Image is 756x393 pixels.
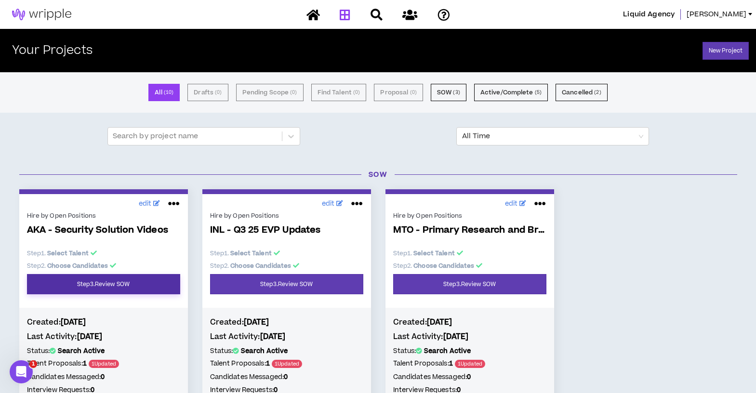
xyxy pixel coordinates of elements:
[393,358,546,369] h5: Talent Proposals:
[210,225,363,236] span: INL - Q3 25 EVP Updates
[455,360,485,368] span: 1 Updated
[27,249,180,258] p: Step 1 .
[136,196,163,211] a: edit
[27,372,180,382] h5: Candidates Messaged:
[393,225,546,236] span: MTO - Primary Research and Brand & Lifestyle S...
[449,359,453,368] b: 1
[47,249,89,258] b: Select Talent
[427,317,452,327] b: [DATE]
[27,262,180,270] p: Step 2 .
[410,88,417,97] small: ( 0 )
[290,88,297,97] small: ( 0 )
[89,360,119,368] span: 1 Updated
[703,42,749,60] a: New Project
[393,274,546,294] a: Step3.Review SOW
[27,317,180,327] h4: Created:
[260,331,286,342] b: [DATE]
[393,331,546,342] h4: Last Activity:
[210,331,363,342] h4: Last Activity:
[284,372,288,382] b: 0
[556,84,608,101] button: Cancelled (2)
[29,360,37,368] span: 1
[453,88,460,97] small: ( 3 )
[10,360,33,383] iframe: Intercom live chat
[27,331,180,342] h4: Last Activity:
[322,199,335,209] span: edit
[164,88,174,97] small: ( 10 )
[374,84,423,101] button: Proposal (0)
[47,262,108,270] b: Choose Candidates
[83,359,87,368] b: 1
[27,225,180,236] span: AKA - Security Solution Videos
[77,331,103,342] b: [DATE]
[535,88,542,97] small: ( 5 )
[210,317,363,327] h4: Created:
[230,262,291,270] b: Choose Candidates
[215,88,222,97] small: ( 0 )
[210,249,363,258] p: Step 1 .
[413,249,455,258] b: Select Talent
[474,84,548,101] button: Active/Complete (5)
[241,346,288,356] b: Search Active
[431,84,466,101] button: SOW (3)
[210,211,363,220] div: Hire by Open Positions
[623,9,675,20] span: Liquid Agency
[210,372,363,382] h5: Candidates Messaged:
[27,211,180,220] div: Hire by Open Positions
[244,317,269,327] b: [DATE]
[12,170,744,180] h3: SOW
[27,346,180,356] h5: Status:
[272,360,302,368] span: 1 Updated
[393,317,546,327] h4: Created:
[148,84,180,101] button: All (10)
[210,274,363,294] a: Step3.Review SOW
[462,128,643,145] span: All Time
[353,88,360,97] small: ( 0 )
[266,359,270,368] b: 1
[27,274,180,294] a: Step3.Review SOW
[101,372,105,382] b: 0
[413,262,474,270] b: Choose Candidates
[687,9,746,20] span: [PERSON_NAME]
[319,196,346,211] a: edit
[236,84,304,101] button: Pending Scope (0)
[467,372,471,382] b: 0
[210,346,363,356] h5: Status:
[393,346,546,356] h5: Status:
[210,262,363,270] p: Step 2 .
[505,199,518,209] span: edit
[311,84,367,101] button: Find Talent (0)
[424,346,471,356] b: Search Active
[443,331,469,342] b: [DATE]
[230,249,272,258] b: Select Talent
[393,262,546,270] p: Step 2 .
[393,249,546,258] p: Step 1 .
[187,84,228,101] button: Drafts (0)
[210,358,363,369] h5: Talent Proposals:
[393,211,546,220] div: Hire by Open Positions
[12,44,93,58] h2: Your Projects
[503,196,529,211] a: edit
[393,372,546,382] h5: Candidates Messaged:
[27,358,180,369] h5: Talent Proposals:
[61,317,86,327] b: [DATE]
[139,199,152,209] span: edit
[58,346,105,356] b: Search Active
[594,88,601,97] small: ( 2 )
